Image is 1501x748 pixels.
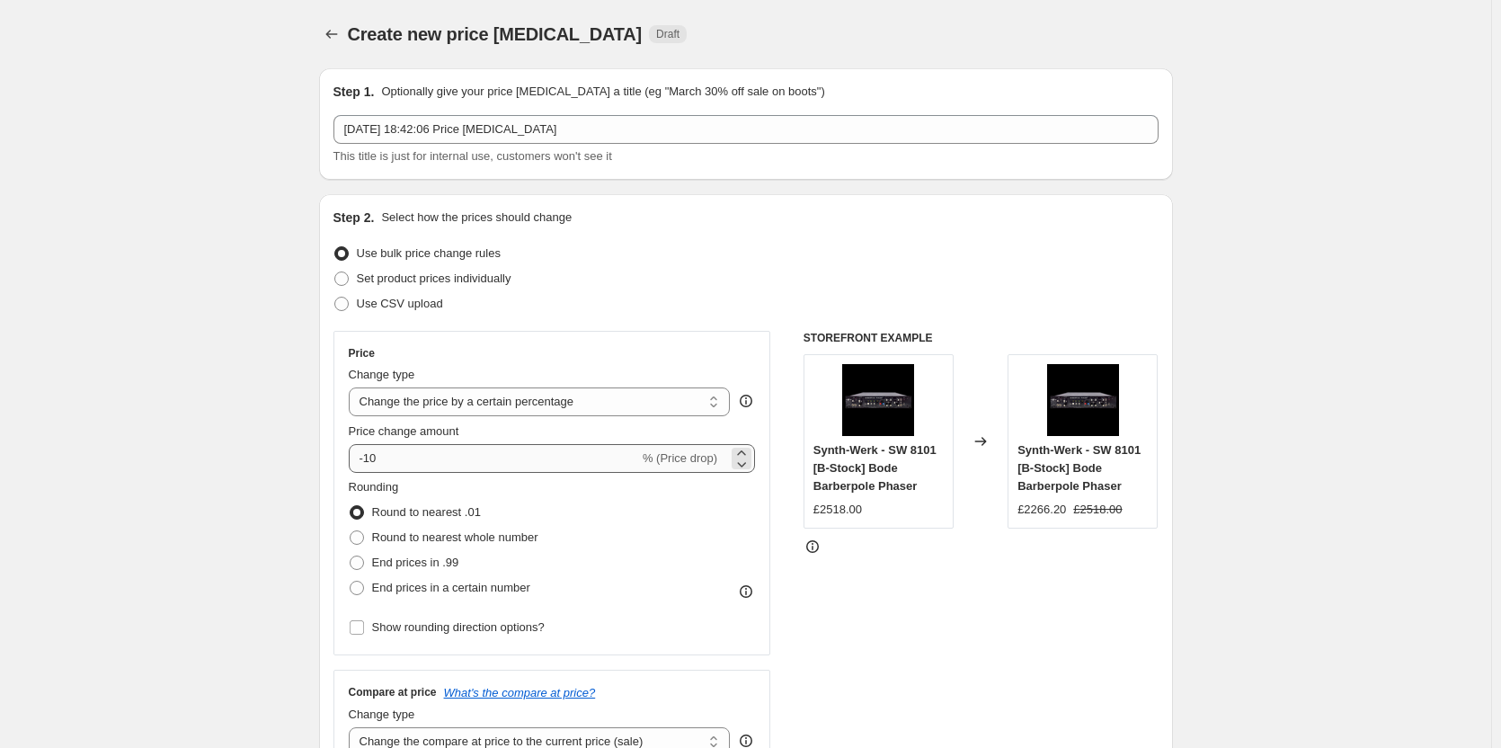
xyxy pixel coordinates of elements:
span: % (Price drop) [643,451,717,465]
div: £2266.20 [1017,501,1066,519]
span: Use CSV upload [357,297,443,310]
span: Synth-Werk - SW 8101 [B-Stock] Bode Barberpole Phaser [813,443,937,493]
p: Select how the prices should change [381,209,572,227]
input: -15 [349,444,639,473]
button: Price change jobs [319,22,344,47]
span: Change type [349,368,415,381]
h2: Step 2. [333,209,375,227]
h3: Price [349,346,375,361]
h2: Step 1. [333,83,375,101]
div: help [737,392,755,410]
span: End prices in .99 [372,556,459,569]
span: Draft [656,27,679,41]
span: Round to nearest .01 [372,505,481,519]
h6: STOREFRONT EXAMPLE [804,331,1159,345]
span: Synth-Werk - SW 8101 [B-Stock] Bode Barberpole Phaser [1017,443,1141,493]
div: £2518.00 [813,501,862,519]
h3: Compare at price [349,685,437,699]
span: Change type [349,708,415,721]
button: What's the compare at price? [444,686,596,699]
span: Use bulk price change rules [357,246,501,260]
span: Set product prices individually [357,272,511,285]
span: Show rounding direction options? [372,620,545,634]
span: Price change amount [349,424,459,438]
img: Barberpole_blk_80x.png [842,364,914,436]
span: Round to nearest whole number [372,530,538,544]
p: Optionally give your price [MEDICAL_DATA] a title (eg "March 30% off sale on boots") [381,83,824,101]
img: Barberpole_blk_80x.png [1047,364,1119,436]
input: 30% off holiday sale [333,115,1159,144]
span: Create new price [MEDICAL_DATA] [348,24,643,44]
span: This title is just for internal use, customers won't see it [333,149,612,163]
span: End prices in a certain number [372,581,530,594]
strike: £2518.00 [1073,501,1122,519]
span: Rounding [349,480,399,494]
